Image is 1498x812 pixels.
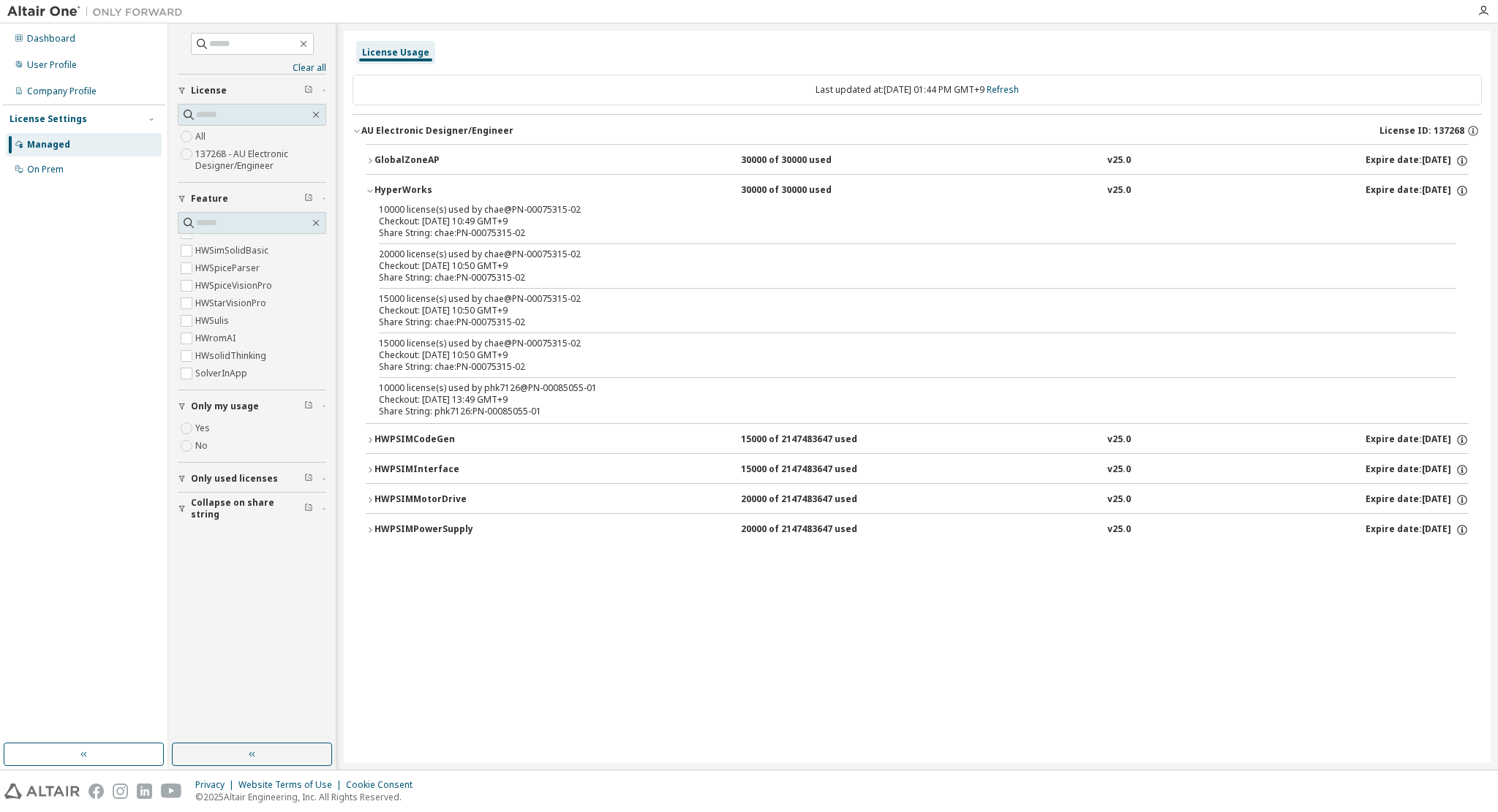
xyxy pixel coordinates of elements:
div: GlobalZoneAP [374,154,506,167]
div: HWPSIMCodeGen [374,433,506,447]
div: Managed [27,139,70,151]
img: Altair One [7,4,190,19]
div: v25.0 [1107,493,1131,506]
div: License Usage [362,47,429,58]
div: On Prem [27,164,64,175]
div: Dashboard [27,33,75,45]
div: v25.0 [1107,463,1131,477]
span: License ID: 137268 [1380,125,1464,137]
button: Feature [178,183,326,215]
button: License [178,75,326,107]
div: v25.0 [1107,184,1131,197]
div: HyperWorks [374,184,506,197]
div: Expire date: [DATE] [1366,463,1469,477]
button: AU Electronic Designer/EngineerLicense ID: 137268 [353,115,1482,147]
span: Only used licenses [191,473,278,485]
div: User Profile [27,59,77,71]
p: © 2025 Altair Engineering, Inc. All Rights Reserved. [195,791,421,803]
img: linkedin.svg [137,783,152,799]
div: v25.0 [1107,523,1131,536]
div: Share String: chae:PN-00075315-02 [379,272,1420,284]
label: HWromAI [195,330,238,347]
div: 20000 of 2147483647 used [741,493,873,506]
div: 30000 of 30000 used [741,154,873,167]
div: 10000 license(s) used by chae@PN-00075315-02 [379,204,1420,216]
div: Expire date: [DATE] [1366,493,1469,506]
button: HWPSIMInterface15000 of 2147483647 usedv25.0Expire date:[DATE] [366,454,1469,486]
button: GlobalZoneAP30000 of 30000 usedv25.0Expire date:[DATE] [366,145,1469,177]
label: HWSulis [195,312,232,330]
img: instagram.svg [113,783,128,799]
a: Clear all [178,62,326,74]
div: Share String: phk7126:PN-00085055-01 [379,406,1420,417]
span: Clear filter [304,193,313,205]
div: HWPSIMPowerSupply [374,523,506,536]
span: Only my usage [191,401,259,412]
span: Clear filter [304,85,313,96]
div: Company Profile [27,86,97,97]
div: Checkout: [DATE] 10:49 GMT+9 [379,216,1420,227]
label: HWSpiceParser [195,259,263,277]
img: youtube.svg [161,783,182,799]
div: 15000 of 2147483647 used [741,463,873,477]
div: v25.0 [1107,433,1131,447]
img: altair_logo.svg [4,783,80,799]
div: HWPSIMInterface [374,463,506,477]
div: Privacy [195,779,238,791]
div: 20000 license(s) used by chae@PN-00075315-02 [379,248,1420,260]
button: Only used licenses [178,463,326,495]
button: HWPSIMPowerSupply20000 of 2147483647 usedv25.0Expire date:[DATE] [366,514,1469,546]
div: Checkout: [DATE] 10:50 GMT+9 [379,349,1420,361]
span: Clear filter [304,401,313,412]
a: Refresh [987,83,1019,96]
div: 30000 of 30000 used [741,184,873,197]
div: Expire date: [DATE] [1366,433,1469,447]
div: Share String: chae:PN-00075315-02 [379,227,1420,239]
label: All [195,128,208,145]
button: HyperWorks30000 of 30000 usedv25.0Expire date:[DATE] [366,175,1469,207]
button: HWPSIMCodeGen15000 of 2147483647 usedv25.0Expire date:[DATE] [366,424,1469,456]
label: No [195,437,211,455]
div: Share String: chae:PN-00075315-02 [379,361,1420,373]
div: v25.0 [1107,154,1131,167]
button: Only my usage [178,390,326,422]
div: Cookie Consent [346,779,421,791]
div: Checkout: [DATE] 10:50 GMT+9 [379,260,1420,272]
label: HWSpiceVisionPro [195,277,275,295]
div: License Settings [10,113,87,125]
div: Website Terms of Use [238,779,346,791]
label: HWStarVisionPro [195,295,269,312]
span: Collapse on share string [191,497,304,520]
div: 20000 of 2147483647 used [741,523,873,536]
span: License [191,85,227,96]
div: Checkout: [DATE] 13:49 GMT+9 [379,394,1420,406]
div: HWPSIMMotorDrive [374,493,506,506]
img: facebook.svg [89,783,104,799]
label: Yes [195,420,213,437]
span: Clear filter [304,503,313,515]
label: HWSimSolidBasic [195,242,271,259]
div: Last updated at: [DATE] 01:44 PM GMT+9 [353,75,1482,105]
div: 15000 license(s) used by chae@PN-00075315-02 [379,293,1420,305]
div: 15000 license(s) used by chae@PN-00075315-02 [379,338,1420,349]
label: SolverInApp [195,365,250,382]
div: 10000 license(s) used by phk7126@PN-00085055-01 [379,382,1420,394]
div: 15000 of 2147483647 used [741,433,873,447]
div: Checkout: [DATE] 10:50 GMT+9 [379,305,1420,316]
label: HWsolidThinking [195,347,269,365]
label: 137268 - AU Electronic Designer/Engineer [195,145,326,175]
div: Expire date: [DATE] [1366,154,1469,167]
div: Expire date: [DATE] [1366,523,1469,536]
div: AU Electronic Designer/Engineer [361,125,513,137]
div: Expire date: [DATE] [1366,184,1469,197]
span: Feature [191,193,228,205]
button: HWPSIMMotorDrive20000 of 2147483647 usedv25.0Expire date:[DATE] [366,484,1469,516]
button: Collapse on share string [178,493,326,525]
span: Clear filter [304,473,313,485]
div: Share String: chae:PN-00075315-02 [379,316,1420,328]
